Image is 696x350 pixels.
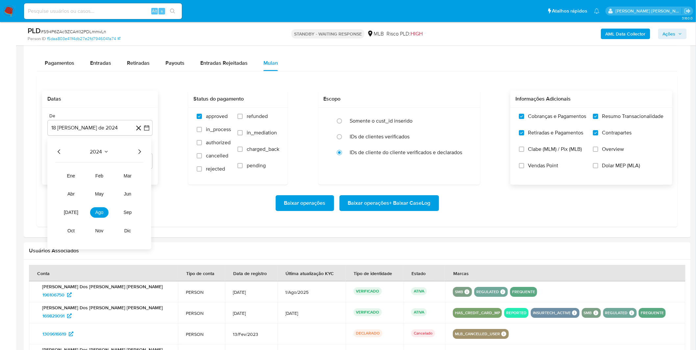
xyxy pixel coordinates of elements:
input: Pesquise usuários ou casos... [24,7,182,15]
span: Atalhos rápidos [552,8,587,14]
button: AML Data Collector [601,29,650,39]
h2: Usuários Associados [29,247,685,254]
a: Notificações [594,8,600,14]
b: PLD [28,25,41,36]
span: Alt [152,8,157,14]
span: Ações [663,29,676,39]
button: Ações [658,29,687,39]
a: Sair [684,8,691,14]
a: f5daa803e411f4db27e2fd7946041a74 [47,36,120,42]
div: MLB [367,30,384,37]
b: AML Data Collector [606,29,646,39]
p: STANDBY - WAITING RESPONSE [291,29,364,38]
span: s [161,8,163,14]
span: Risco PLD: [386,30,423,37]
button: search-icon [166,7,179,16]
span: HIGH [410,30,423,37]
span: # S94P6ZAc9ZCArKt2PDLmmvLn [41,28,106,35]
span: 3.160.0 [682,15,693,21]
p: igor.silva@mercadolivre.com [616,8,682,14]
b: Person ID [28,36,46,42]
